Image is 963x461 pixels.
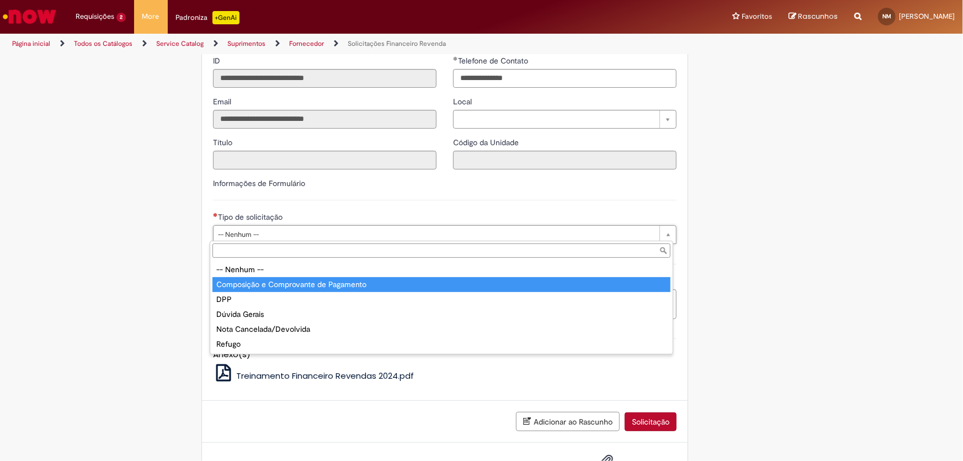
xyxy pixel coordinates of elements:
[212,262,671,277] div: -- Nenhum --
[212,277,671,292] div: Composição e Comprovante de Pagamento
[212,307,671,322] div: Dúvida Gerais
[212,337,671,352] div: Refugo
[212,322,671,337] div: Nota Cancelada/Devolvida
[212,292,671,307] div: DPP
[210,260,673,354] ul: Tipo de solicitação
